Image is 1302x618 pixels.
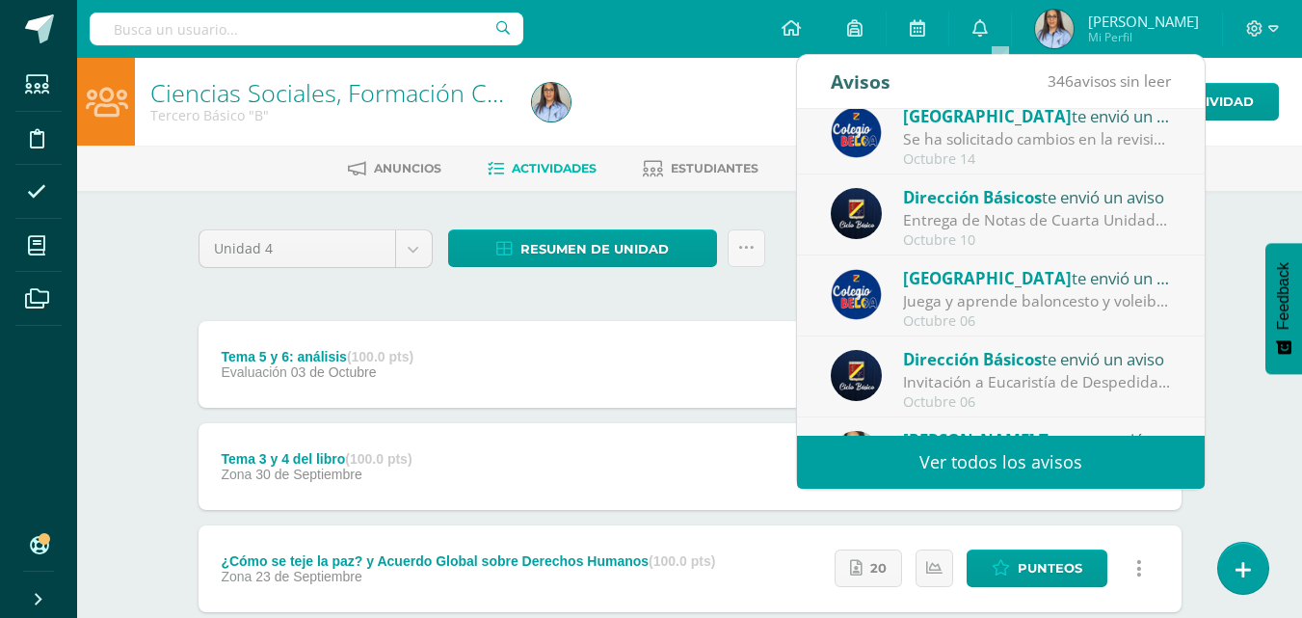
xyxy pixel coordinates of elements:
[903,151,1171,168] div: Octubre 14
[835,550,902,587] a: 20
[903,184,1171,209] div: te envió un aviso
[150,76,795,109] a: Ciencias Sociales, Formación Ciudadana e Interculturalidad
[903,394,1171,411] div: Octubre 06
[1265,243,1302,374] button: Feedback - Mostrar encuesta
[150,79,509,106] h1: Ciencias Sociales, Formación Ciudadana e Interculturalidad
[831,350,882,401] img: 0125c0eac4c50c44750533c4a7747585.png
[903,232,1171,249] div: Octubre 10
[214,230,381,267] span: Unidad 4
[967,550,1107,587] a: Punteos
[374,161,441,175] span: Anuncios
[903,265,1171,290] div: te envió un aviso
[221,553,715,569] div: ¿Cómo se teje la paz? y Acuerdo Global sobre Derechos Humanos
[291,364,377,380] span: 03 de Octubre
[903,290,1171,312] div: Juega y aprende baloncesto y voleibol: ¡Participa en nuestro Curso de Vacaciones! Costo: Q300.00 ...
[255,467,362,482] span: 30 de Septiembre
[1134,83,1279,121] a: Actividad
[870,551,887,586] span: 20
[448,229,717,267] a: Resumen de unidad
[345,451,412,467] strong: (100.0 pts)
[903,209,1171,231] div: Entrega de Notas de Cuarta Unidad: Estimados padres y madres de familia: Reciban un cordial salud...
[903,313,1171,330] div: Octubre 06
[671,161,758,175] span: Estudiantes
[348,153,441,184] a: Anuncios
[831,107,882,158] img: 919ad801bb7643f6f997765cf4083301.png
[903,346,1171,371] div: te envió un aviso
[643,153,758,184] a: Estudiantes
[1088,29,1199,45] span: Mi Perfil
[903,267,1072,289] span: [GEOGRAPHIC_DATA]
[221,349,413,364] div: Tema 5 y 6: análisis
[150,106,509,124] div: Tercero Básico 'B'
[831,55,890,108] div: Avisos
[903,103,1171,128] div: te envió un aviso
[903,429,1086,451] span: [PERSON_NAME] Tenes
[255,569,362,584] span: 23 de Septiembre
[831,269,882,320] img: 919ad801bb7643f6f997765cf4083301.png
[1180,84,1254,120] span: Actividad
[903,371,1171,393] div: Invitación a Eucaristía de Despedida para Tercero Básico: Estimados padres y madres de familia: L...
[903,427,1171,452] div: te envió un aviso
[831,188,882,239] img: 0125c0eac4c50c44750533c4a7747585.png
[1035,10,1074,48] img: 70b1105214193c847cd35a8087b967c7.png
[903,105,1072,127] span: [GEOGRAPHIC_DATA]
[488,153,597,184] a: Actividades
[221,467,252,482] span: Zona
[903,186,1042,208] span: Dirección Básicos
[1048,70,1074,92] span: 346
[903,128,1171,150] div: Se ha solicitado cambios en la revisión de la unidad Unidad 3 para el curso Ciencias Sociales, Fo...
[532,83,571,121] img: 70b1105214193c847cd35a8087b967c7.png
[199,230,432,267] a: Unidad 4
[649,553,715,569] strong: (100.0 pts)
[1048,70,1171,92] span: avisos sin leer
[903,348,1042,370] span: Dirección Básicos
[1018,551,1082,586] span: Punteos
[221,451,412,467] div: Tema 3 y 4 del libro
[512,161,597,175] span: Actividades
[347,349,413,364] strong: (100.0 pts)
[90,13,523,45] input: Busca un usuario...
[520,231,669,267] span: Resumen de unidad
[797,436,1205,489] a: Ver todos los avisos
[1088,12,1199,31] span: [PERSON_NAME]
[831,431,882,482] img: 8fef9c4feaae74bba3b915c4762f4777.png
[221,569,252,584] span: Zona
[221,364,287,380] span: Evaluación
[1275,262,1292,330] span: Feedback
